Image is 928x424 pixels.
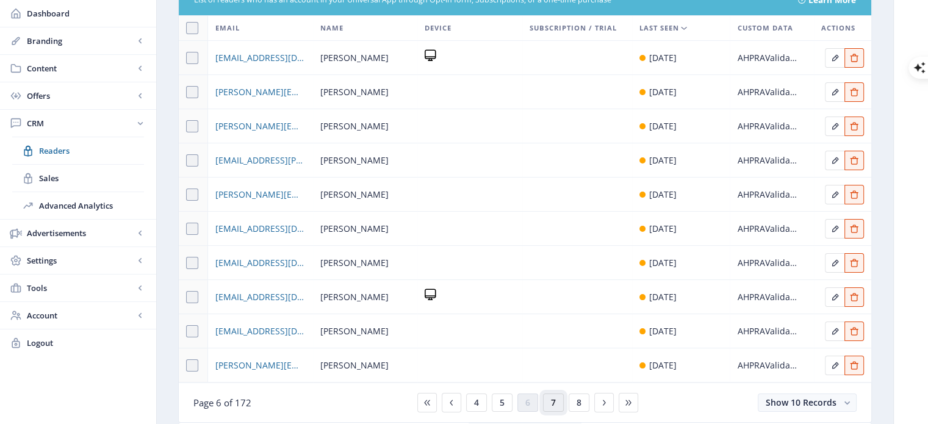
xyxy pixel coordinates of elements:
[639,21,679,35] span: Last Seen
[39,199,144,212] span: Advanced Analytics
[649,358,677,373] div: [DATE]
[649,256,677,270] div: [DATE]
[825,187,844,199] a: Edit page
[517,393,538,412] button: 6
[500,398,505,408] span: 5
[492,393,513,412] button: 5
[27,7,146,20] span: Dashboard
[530,21,617,35] span: Subscription / Trial
[12,165,144,192] a: Sales
[758,393,857,412] button: Show 10 Records
[320,256,389,270] span: [PERSON_NAME]
[27,117,134,129] span: CRM
[39,145,144,157] span: Readers
[825,221,844,233] a: Edit page
[737,256,798,270] div: AHPRAValidated: 0
[649,153,677,168] div: [DATE]
[649,119,677,134] div: [DATE]
[193,397,251,409] span: Page 6 of 172
[215,358,305,373] a: [PERSON_NAME][EMAIL_ADDRESS][DOMAIN_NAME]
[825,324,844,336] a: Edit page
[737,21,793,35] span: Custom Data
[466,393,487,412] button: 4
[215,85,305,99] a: [PERSON_NAME][EMAIL_ADDRESS][DOMAIN_NAME]
[215,153,305,168] a: [EMAIL_ADDRESS][PERSON_NAME][DOMAIN_NAME]
[737,358,798,373] div: AHPRAValidated: 0
[27,62,134,74] span: Content
[649,324,677,339] div: [DATE]
[320,51,389,65] span: [PERSON_NAME]
[737,153,798,168] div: AHPRAValidated: 1
[649,290,677,304] div: [DATE]
[39,172,144,184] span: Sales
[215,324,305,339] a: [EMAIL_ADDRESS][DOMAIN_NAME]
[27,337,146,349] span: Logout
[474,398,479,408] span: 4
[737,290,798,304] div: AHPRAValidated: 1
[844,221,864,233] a: Edit page
[825,153,844,165] a: Edit page
[543,393,564,412] button: 7
[27,254,134,267] span: Settings
[320,187,389,202] span: [PERSON_NAME]
[215,256,305,270] a: [EMAIL_ADDRESS][DOMAIN_NAME]
[27,90,134,102] span: Offers
[737,187,798,202] div: AHPRAValidated: 1
[825,256,844,267] a: Edit page
[844,324,864,336] a: Edit page
[215,221,305,236] a: [EMAIL_ADDRESS][DOMAIN_NAME]
[12,192,144,219] a: Advanced Analytics
[844,119,864,131] a: Edit page
[649,221,677,236] div: [DATE]
[844,85,864,96] a: Edit page
[215,119,305,134] a: [PERSON_NAME][EMAIL_ADDRESS][DOMAIN_NAME]
[825,51,844,62] a: Edit page
[737,85,798,99] div: AHPRAValidated: 0
[320,290,389,304] span: [PERSON_NAME]
[825,119,844,131] a: Edit page
[425,21,451,35] span: Device
[320,153,389,168] span: [PERSON_NAME]
[649,187,677,202] div: [DATE]
[737,221,798,236] div: AHPRAValidated: 0
[844,290,864,301] a: Edit page
[844,358,864,370] a: Edit page
[215,290,305,304] a: [EMAIL_ADDRESS][DOMAIN_NAME]
[320,85,389,99] span: [PERSON_NAME]
[320,324,389,339] span: [PERSON_NAME]
[737,324,798,339] div: AHPRAValidated: 1
[320,21,344,35] span: Name
[737,51,798,65] div: AHPRAValidated: 1
[215,21,240,35] span: Email
[844,187,864,199] a: Edit page
[766,397,836,408] span: Show 10 Records
[525,398,530,408] span: 6
[27,282,134,294] span: Tools
[320,221,389,236] span: [PERSON_NAME]
[12,137,144,164] a: Readers
[844,256,864,267] a: Edit page
[844,51,864,62] a: Edit page
[551,398,556,408] span: 7
[649,51,677,65] div: [DATE]
[825,290,844,301] a: Edit page
[215,51,305,65] a: [EMAIL_ADDRESS][DOMAIN_NAME]
[27,35,134,47] span: Branding
[320,358,389,373] span: [PERSON_NAME]
[737,119,798,134] div: AHPRAValidated: 0
[320,119,389,134] span: [PERSON_NAME]
[825,85,844,96] a: Edit page
[825,358,844,370] a: Edit page
[569,393,589,412] button: 8
[215,187,305,202] a: [PERSON_NAME][EMAIL_ADDRESS][DOMAIN_NAME]
[821,21,855,35] span: Actions
[27,309,134,322] span: Account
